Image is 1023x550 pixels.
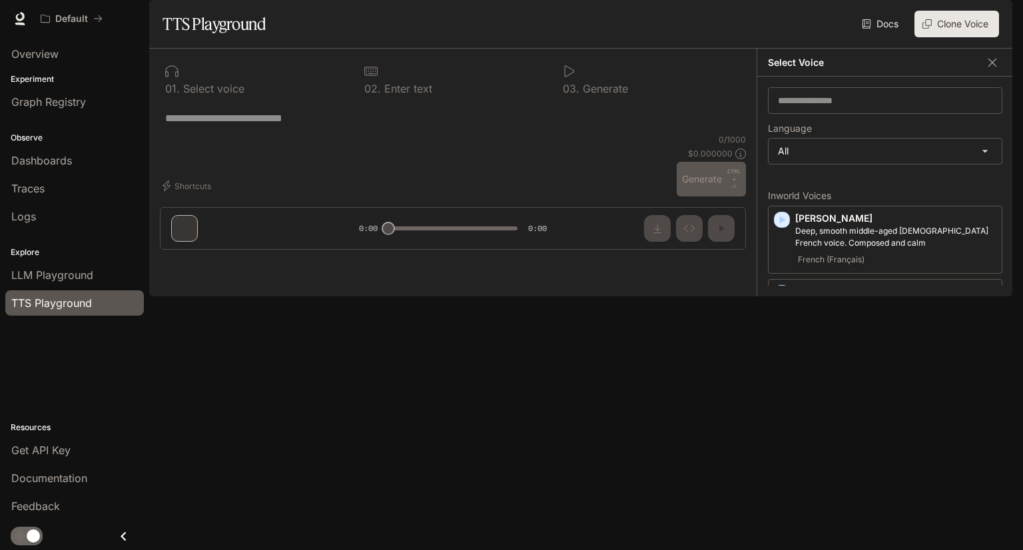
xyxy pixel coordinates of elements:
[163,11,266,37] h1: TTS Playground
[914,11,999,37] button: Clone Voice
[795,212,996,225] p: [PERSON_NAME]
[688,148,733,159] p: $ 0.000000
[859,11,904,37] a: Docs
[160,175,216,196] button: Shortcuts
[364,83,381,94] p: 0 2 .
[769,138,1002,164] div: All
[795,285,996,298] p: [PERSON_NAME]
[579,83,628,94] p: Generate
[381,83,432,94] p: Enter text
[719,134,746,145] p: 0 / 1000
[35,5,109,32] button: All workspaces
[768,191,1002,200] p: Inworld Voices
[180,83,244,94] p: Select voice
[768,124,812,133] p: Language
[795,225,996,249] p: Deep, smooth middle-aged male French voice. Composed and calm
[55,13,88,25] p: Default
[795,252,867,268] span: French (Français)
[165,83,180,94] p: 0 1 .
[563,83,579,94] p: 0 3 .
